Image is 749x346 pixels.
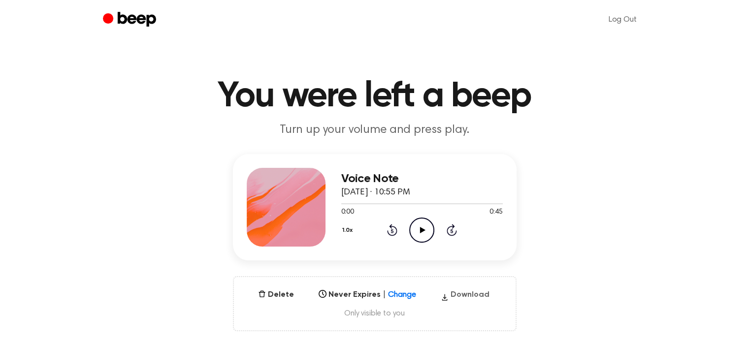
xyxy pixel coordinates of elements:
[103,10,159,30] a: Beep
[123,79,627,114] h1: You were left a beep
[599,8,647,31] a: Log Out
[341,172,503,186] h3: Voice Note
[341,188,410,197] span: [DATE] · 10:55 PM
[186,122,564,138] p: Turn up your volume and press play.
[246,309,504,318] span: Only visible to you
[341,207,354,218] span: 0:00
[341,222,357,239] button: 1.0x
[254,289,298,301] button: Delete
[489,207,502,218] span: 0:45
[437,289,493,305] button: Download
